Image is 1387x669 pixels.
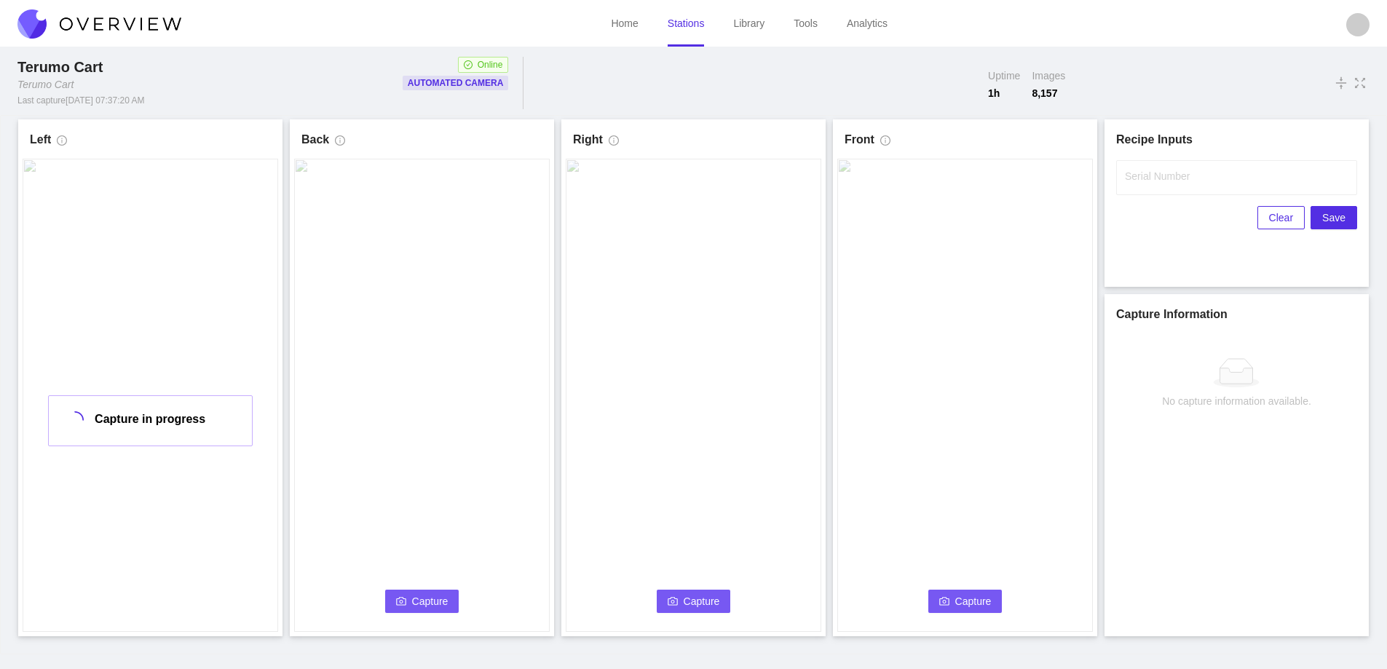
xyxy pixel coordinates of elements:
h1: Right [573,131,603,149]
span: camera [939,596,949,608]
label: Serial Number [1125,169,1190,183]
button: cameraCapture [928,590,1003,613]
span: loading [66,411,84,429]
span: Terumo Cart [17,59,103,75]
span: Capture [412,593,448,609]
a: Analytics [847,17,888,29]
span: Uptime [988,68,1020,83]
div: Terumo Cart [17,57,108,77]
h1: Front [845,131,874,149]
span: info-circle [609,135,619,151]
span: Clear [1269,210,1293,226]
span: Capture [955,593,992,609]
span: info-circle [335,135,345,151]
span: vertical-align-middle [1335,74,1348,92]
span: Capture [684,593,720,609]
div: Terumo Cart [17,77,74,92]
span: Save [1322,210,1345,226]
h1: Recipe Inputs [1116,131,1357,149]
span: 1 h [988,86,1020,100]
span: info-circle [57,135,67,151]
div: No capture information available. [1162,393,1311,409]
span: check-circle [464,60,473,69]
span: 8,157 [1032,86,1065,100]
button: Save [1311,206,1357,229]
span: Capture in progress [95,413,205,425]
span: camera [668,596,678,608]
p: Automated Camera [408,76,504,90]
span: Images [1032,68,1065,83]
span: camera [396,596,406,608]
span: info-circle [880,135,890,151]
span: Online [478,58,503,72]
button: cameraCapture [657,590,731,613]
h1: Left [30,131,51,149]
a: Stations [668,17,705,29]
button: Clear [1257,206,1305,229]
img: Overview [17,9,181,39]
div: Last capture [DATE] 07:37:20 AM [17,95,145,106]
span: fullscreen [1354,75,1367,91]
button: cameraCapture [385,590,459,613]
h1: Back [301,131,329,149]
a: Home [611,17,638,29]
a: Tools [794,17,818,29]
h1: Capture Information [1116,306,1357,323]
a: Library [733,17,764,29]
